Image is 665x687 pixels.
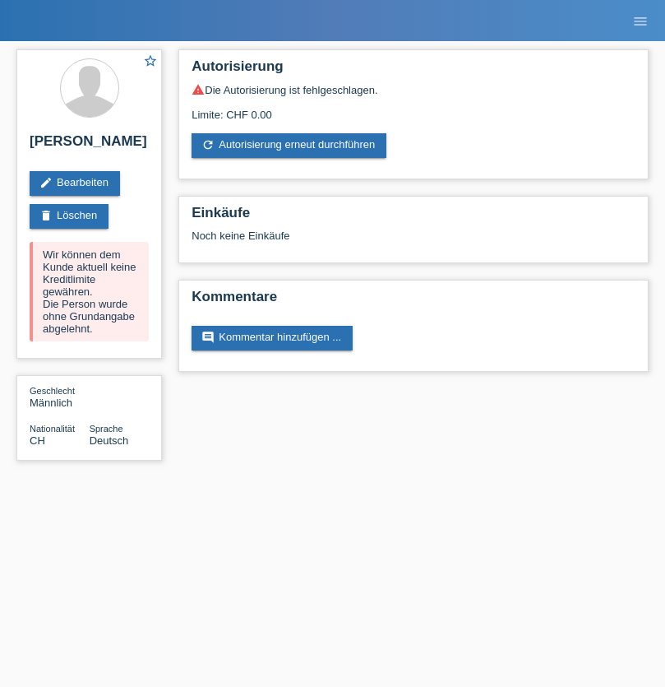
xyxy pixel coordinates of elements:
i: menu [632,13,649,30]
span: Nationalität [30,424,75,434]
a: deleteLöschen [30,204,109,229]
h2: Autorisierung [192,58,635,83]
h2: [PERSON_NAME] [30,133,149,158]
span: Geschlecht [30,386,75,396]
i: warning [192,83,205,96]
i: comment [201,331,215,344]
a: star_border [143,53,158,71]
i: delete [39,209,53,222]
a: commentKommentar hinzufügen ... [192,326,353,350]
div: Die Autorisierung ist fehlgeschlagen. [192,83,635,96]
span: Sprache [90,424,123,434]
div: Männlich [30,384,90,409]
h2: Einkäufe [192,205,635,230]
h2: Kommentare [192,289,635,313]
i: star_border [143,53,158,68]
div: Wir können dem Kunde aktuell keine Kreditlimite gewähren. Die Person wurde ohne Grundangabe abgel... [30,242,149,341]
div: Limite: CHF 0.00 [192,96,635,121]
span: Schweiz [30,434,45,447]
a: editBearbeiten [30,171,120,196]
div: Noch keine Einkäufe [192,230,635,254]
i: refresh [201,138,215,151]
a: refreshAutorisierung erneut durchführen [192,133,386,158]
span: Deutsch [90,434,129,447]
i: edit [39,176,53,189]
a: menu [624,16,657,26]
